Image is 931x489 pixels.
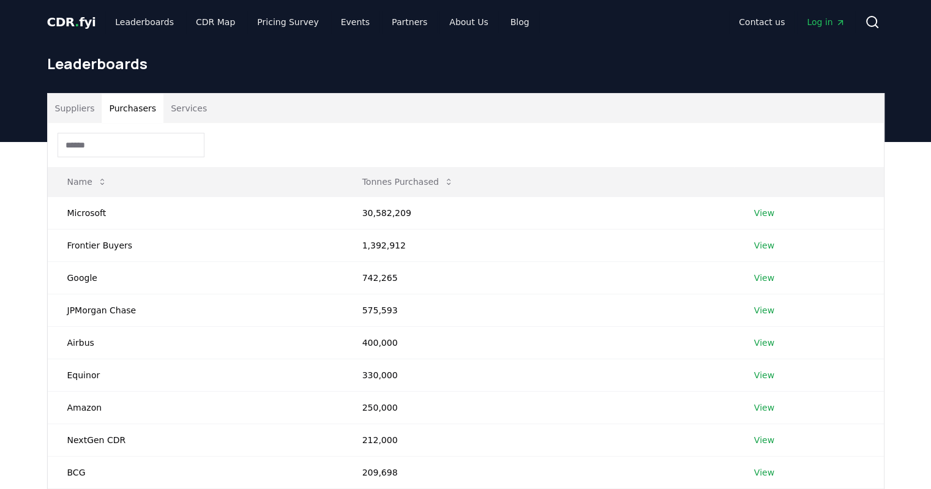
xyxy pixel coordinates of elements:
[48,456,343,488] td: BCG
[343,424,735,456] td: 212,000
[47,15,96,29] span: CDR fyi
[58,170,117,194] button: Name
[353,170,463,194] button: Tonnes Purchased
[105,11,184,33] a: Leaderboards
[343,359,735,391] td: 330,000
[754,434,774,446] a: View
[754,466,774,479] a: View
[754,272,774,284] a: View
[48,261,343,294] td: Google
[47,54,884,73] h1: Leaderboards
[48,196,343,229] td: Microsoft
[729,11,854,33] nav: Main
[105,11,539,33] nav: Main
[48,229,343,261] td: Frontier Buyers
[807,16,845,28] span: Log in
[343,261,735,294] td: 742,265
[163,94,214,123] button: Services
[48,391,343,424] td: Amazon
[343,326,735,359] td: 400,000
[754,337,774,349] a: View
[48,326,343,359] td: Airbus
[47,13,96,31] a: CDR.fyi
[186,11,245,33] a: CDR Map
[343,456,735,488] td: 209,698
[797,11,854,33] a: Log in
[247,11,328,33] a: Pricing Survey
[754,304,774,316] a: View
[48,359,343,391] td: Equinor
[343,391,735,424] td: 250,000
[48,94,102,123] button: Suppliers
[501,11,539,33] a: Blog
[754,369,774,381] a: View
[754,239,774,252] a: View
[754,207,774,219] a: View
[331,11,380,33] a: Events
[382,11,437,33] a: Partners
[754,401,774,414] a: View
[75,15,79,29] span: .
[729,11,795,33] a: Contact us
[343,196,735,229] td: 30,582,209
[343,229,735,261] td: 1,392,912
[48,424,343,456] td: NextGen CDR
[102,94,163,123] button: Purchasers
[48,294,343,326] td: JPMorgan Chase
[439,11,498,33] a: About Us
[343,294,735,326] td: 575,593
